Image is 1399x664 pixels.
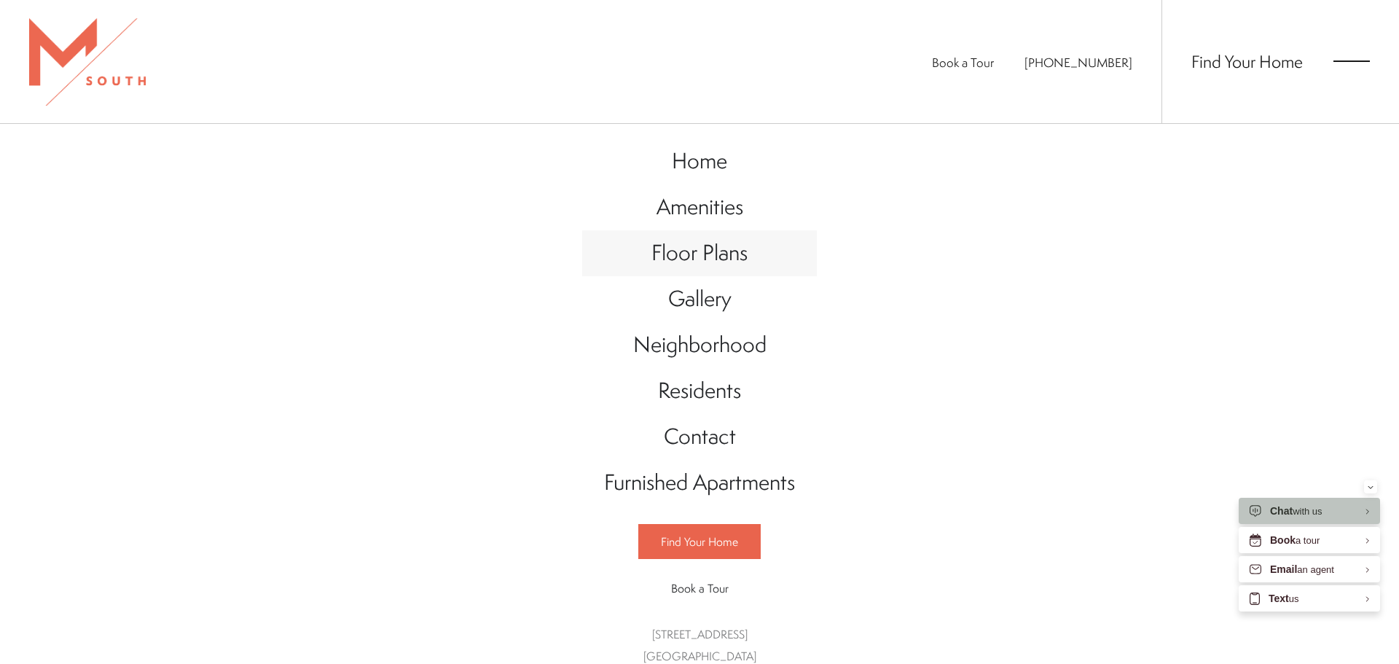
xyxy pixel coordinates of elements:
button: Open Menu [1333,55,1370,68]
span: Amenities [657,192,743,222]
a: Go to Neighborhood [582,322,817,368]
a: Go to Furnished Apartments (opens in a new tab) [582,460,817,506]
span: Gallery [668,284,732,313]
a: Go to Residents [582,368,817,414]
span: [PHONE_NUMBER] [1024,54,1132,71]
a: Call Us at 813-570-8014 [1024,54,1132,71]
a: Book a Tour [638,571,761,605]
a: Find Your Home [1191,50,1303,73]
a: Go to Amenities [582,184,817,230]
span: Contact [664,421,736,451]
span: Neighborhood [633,329,767,359]
span: Residents [658,375,741,405]
a: Find Your Home [638,524,761,559]
a: Go to Contact [582,414,817,460]
span: Book a Tour [671,580,729,596]
span: Furnished Apartments [604,467,795,497]
a: Go to Home [582,138,817,184]
a: Book a Tour [932,54,994,71]
a: Go to Floor Plans [582,230,817,276]
img: MSouth [29,18,146,106]
span: Find Your Home [661,534,738,550]
span: Home [672,146,727,176]
a: Go to Gallery [582,276,817,322]
a: Get Directions to 5110 South Manhattan Avenue Tampa, FL 33611 [643,626,756,664]
span: Floor Plans [651,238,748,267]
